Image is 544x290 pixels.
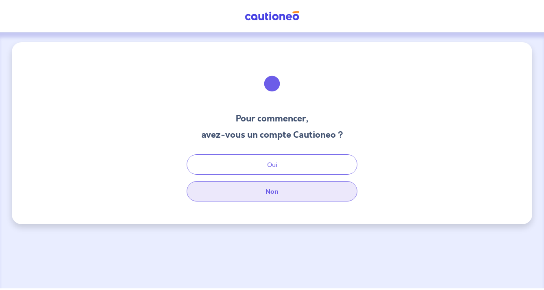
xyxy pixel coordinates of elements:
[242,11,302,21] img: Cautioneo
[187,181,357,201] button: Non
[201,112,343,125] h3: Pour commencer,
[250,62,294,106] img: illu_welcome.svg
[187,154,357,175] button: Oui
[201,128,343,141] h3: avez-vous un compte Cautioneo ?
